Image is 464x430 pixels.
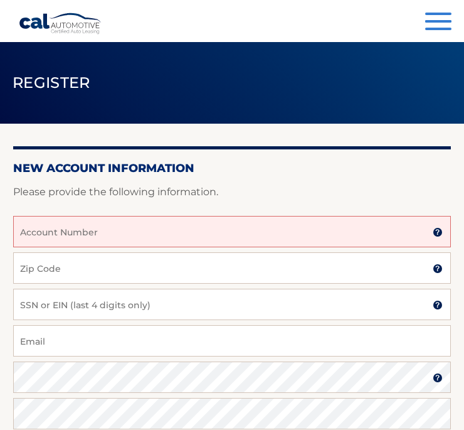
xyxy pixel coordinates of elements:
[433,264,443,274] img: tooltip.svg
[433,300,443,310] img: tooltip.svg
[13,161,451,175] h2: New Account Information
[13,216,451,247] input: Account Number
[433,227,443,237] img: tooltip.svg
[13,325,451,357] input: Email
[425,13,451,33] button: Menu
[433,373,443,383] img: tooltip.svg
[13,73,90,92] span: Register
[13,252,451,284] input: Zip Code
[19,13,102,35] a: Cal Automotive
[13,183,451,201] p: Please provide the following information.
[13,289,451,320] input: SSN or EIN (last 4 digits only)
